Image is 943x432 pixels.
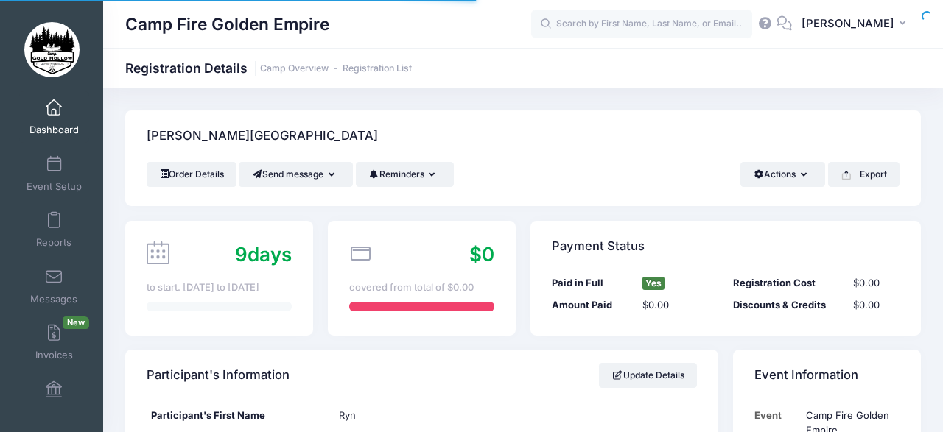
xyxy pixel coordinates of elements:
a: Dashboard [19,91,89,143]
span: [PERSON_NAME] [802,15,894,32]
button: Actions [740,162,825,187]
span: 9 [235,243,248,266]
button: Export [828,162,900,187]
a: Update Details [599,363,697,388]
h1: Camp Fire Golden Empire [125,7,329,41]
div: covered from total of $0.00 [349,280,494,295]
input: Search by First Name, Last Name, or Email... [531,10,752,39]
button: [PERSON_NAME] [792,7,921,41]
h4: Event Information [754,355,858,397]
h1: Registration Details [125,60,412,76]
span: Messages [30,293,77,305]
span: Dashboard [29,124,79,137]
h4: [PERSON_NAME][GEOGRAPHIC_DATA] [147,116,378,157]
span: Invoices [35,350,73,362]
span: Event Setup [27,180,82,193]
a: Reports [19,204,89,255]
span: New [63,316,89,329]
a: Camp Overview [260,63,329,74]
span: Reports [36,237,71,249]
div: Participant's First Name [140,401,328,431]
a: Messages [19,261,89,312]
div: $0.00 [635,298,726,313]
div: $0.00 [846,298,907,313]
a: Order Details [147,162,236,187]
a: Registration List [343,63,412,74]
div: to start. [DATE] to [DATE] [147,280,292,295]
button: Send message [239,162,353,187]
button: Reminders [356,162,454,187]
h4: Participant's Information [147,355,290,397]
div: Registration Cost [726,276,846,291]
a: Event Setup [19,148,89,199]
div: Amount Paid [544,298,635,313]
span: Yes [642,277,665,290]
div: $0.00 [846,276,907,291]
a: InvoicesNew [19,316,89,368]
div: Discounts & Credits [726,298,846,313]
h4: Payment Status [552,225,645,267]
span: Ryn [339,409,356,421]
a: Financials [19,373,89,425]
div: Paid in Full [544,276,635,291]
span: $0 [469,243,494,266]
img: Camp Fire Golden Empire [24,22,80,77]
div: days [235,240,292,269]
